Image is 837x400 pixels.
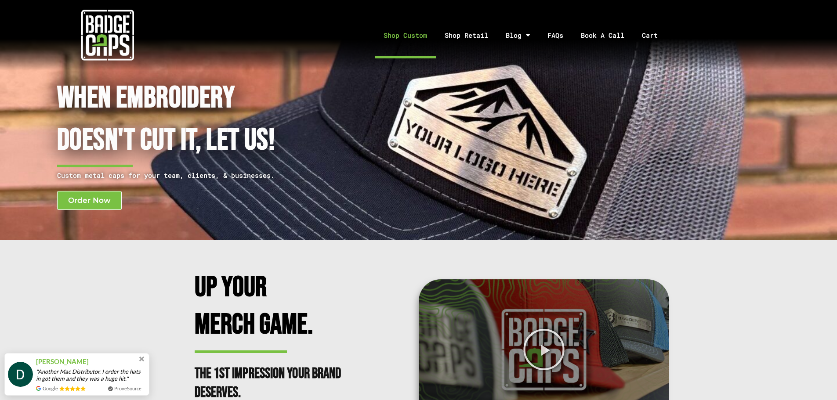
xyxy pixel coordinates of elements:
[215,12,837,58] nav: Menu
[793,358,837,400] iframe: Chat Widget
[81,9,134,61] img: badgecaps white logo with green acccent
[436,12,497,58] a: Shop Retail
[36,386,41,391] img: provesource review source
[497,12,539,58] a: Blog
[36,357,89,367] span: [PERSON_NAME]
[57,191,122,210] a: Order Now
[375,12,436,58] a: Shop Custom
[36,368,146,382] span: "Another Mac Distributor. I order the hats in got them and they was a huge hit."
[539,12,572,58] a: FAQs
[43,385,58,392] span: Google
[57,77,372,162] h1: When Embroidery Doesn't cut it, Let Us!
[57,170,372,181] p: Custom metal caps for your team, clients, & businesses.
[522,328,565,371] div: Play Video
[68,197,111,204] span: Order Now
[114,385,141,392] a: ProveSource
[633,12,678,58] a: Cart
[8,362,33,387] img: provesource social proof notification image
[195,269,348,343] h2: Up Your Merch Game.
[572,12,633,58] a: Book A Call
